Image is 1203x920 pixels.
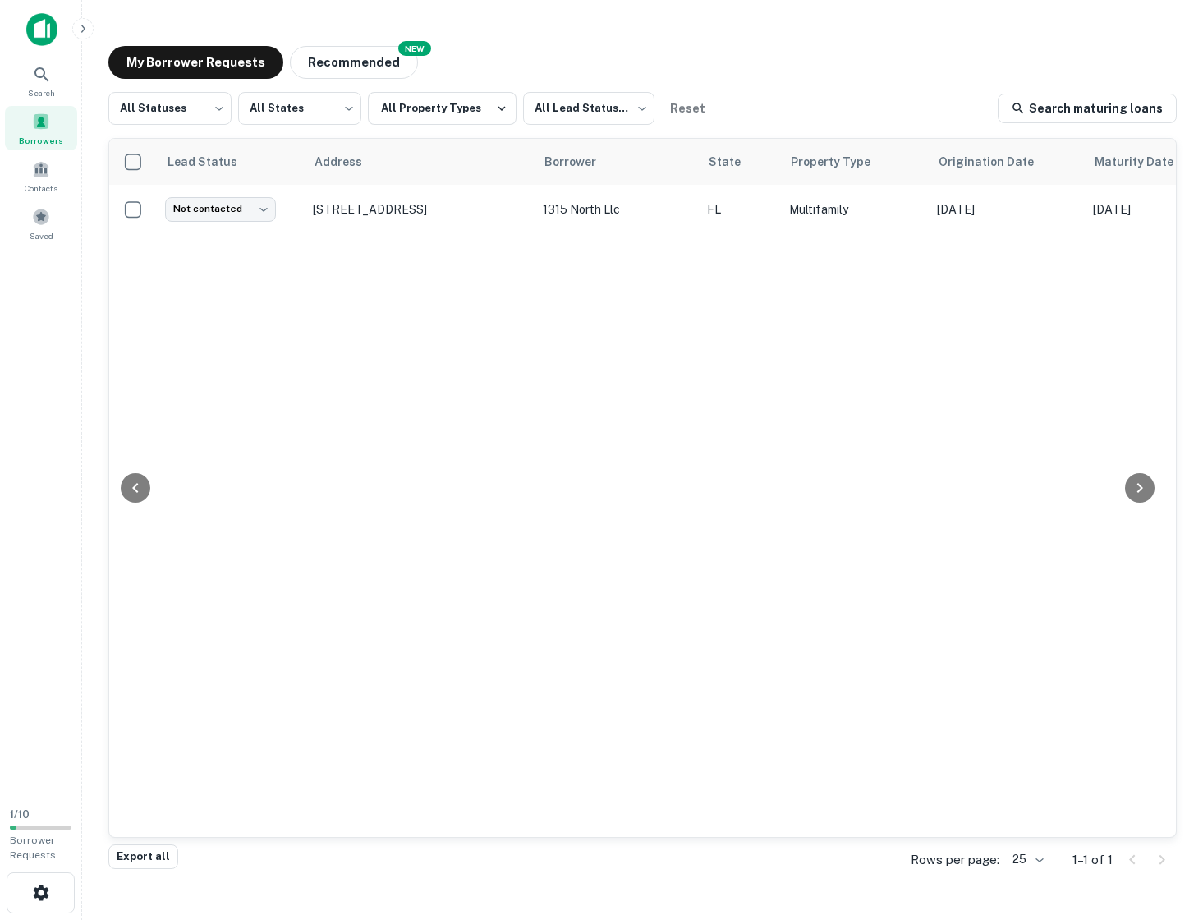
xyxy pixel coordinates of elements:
a: Search [5,58,77,103]
span: Borrower Requests [10,835,56,861]
span: Contacts [25,182,57,195]
a: Search maturing loans [998,94,1177,123]
th: Property Type [781,139,929,185]
th: Address [305,139,535,185]
span: Borrower [544,152,618,172]
p: 1315 north llc [543,200,691,218]
th: Origination Date [929,139,1085,185]
p: Multifamily [789,200,921,218]
h6: Maturity Date [1095,153,1173,171]
span: State [709,152,762,172]
p: [STREET_ADDRESS] [313,202,526,217]
button: My Borrower Requests [108,46,283,79]
button: Export all [108,844,178,869]
div: All Lead Statuses [523,87,654,130]
iframe: Chat Widget [1121,789,1203,867]
th: Lead Status [157,139,305,185]
a: Borrowers [5,106,77,150]
button: Reset [661,92,714,125]
span: Origination Date [939,152,1055,172]
span: Saved [30,229,53,242]
span: Lead Status [167,152,259,172]
div: All States [238,87,361,130]
p: 1–1 of 1 [1072,850,1113,870]
span: Address [315,152,383,172]
a: Saved [5,201,77,246]
div: All Statuses [108,87,232,130]
p: FL [707,200,773,218]
th: Borrower [535,139,699,185]
div: Not contacted [165,197,276,221]
button: All Property Types [368,92,517,125]
div: Maturity dates displayed may be estimated. Please contact the lender for the most accurate maturi... [1095,153,1190,171]
span: Search [28,86,55,99]
div: 25 [1006,848,1046,872]
div: NEW [398,41,431,56]
p: Rows per page: [911,850,999,870]
span: Borrowers [19,134,63,147]
span: 1 / 10 [10,808,30,821]
button: Recommended [290,46,418,79]
p: [DATE] [937,200,1077,218]
img: capitalize-icon.png [26,13,57,46]
th: State [699,139,781,185]
span: Property Type [791,152,892,172]
a: Contacts [5,154,77,198]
